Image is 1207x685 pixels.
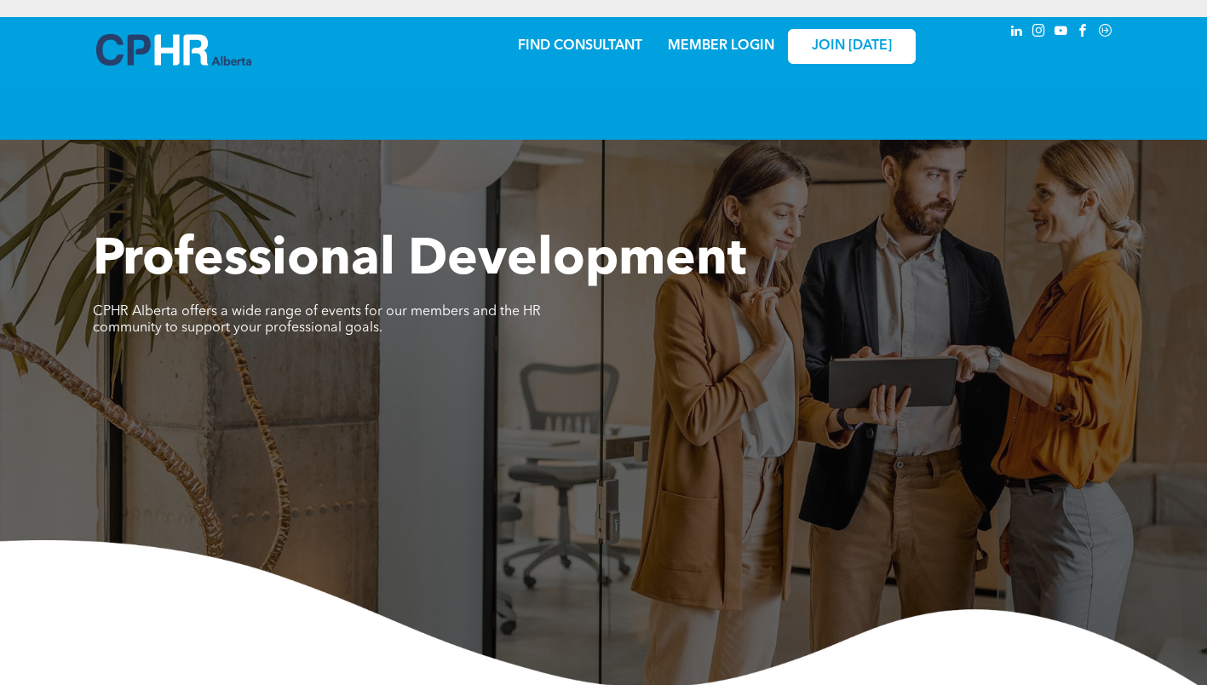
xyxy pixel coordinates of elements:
[1096,21,1115,44] a: Social network
[93,235,746,286] span: Professional Development
[812,38,892,55] span: JOIN [DATE]
[788,29,916,64] a: JOIN [DATE]
[518,39,642,53] a: FIND CONSULTANT
[96,34,251,66] img: A blue and white logo for cp alberta
[1030,21,1049,44] a: instagram
[93,305,541,335] span: CPHR Alberta offers a wide range of events for our members and the HR community to support your p...
[668,39,774,53] a: MEMBER LOGIN
[1008,21,1026,44] a: linkedin
[1052,21,1071,44] a: youtube
[1074,21,1093,44] a: facebook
